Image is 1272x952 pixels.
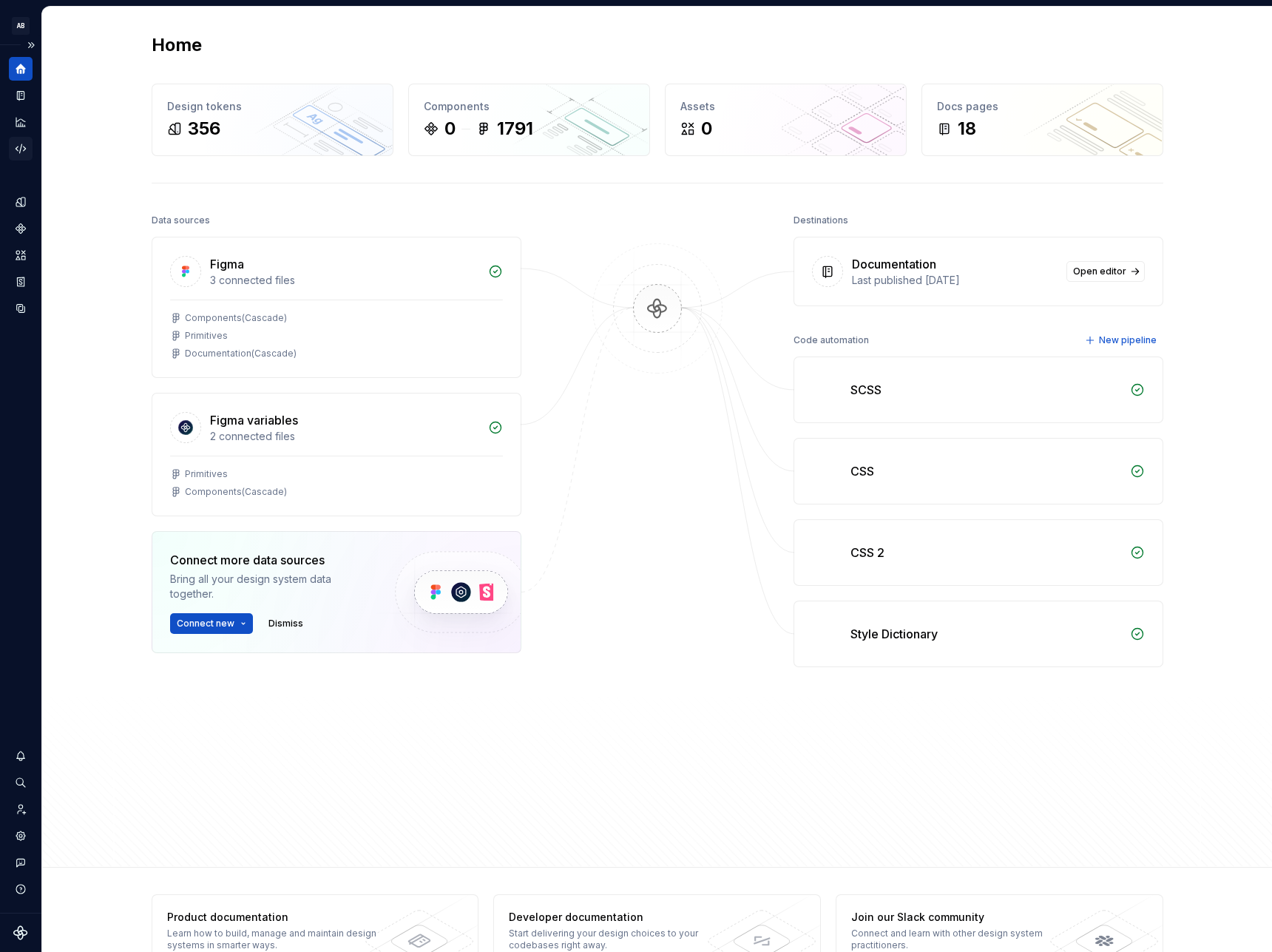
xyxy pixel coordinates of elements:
[937,99,1148,114] div: Docs pages
[1073,266,1126,277] span: Open editor
[167,928,382,951] div: Learn how to build, manage and maintain design systems in smarter ways.
[850,544,884,561] div: CSS 2
[9,217,33,240] a: Components
[185,330,228,342] div: Primitives
[509,928,724,951] div: Start delivering your design choices to your codebases right away.
[9,57,33,81] a: Home
[9,851,33,874] button: Contact support
[851,910,1066,925] div: Join our Slack community
[21,35,41,55] button: Expand sidebar
[12,17,30,35] div: AB
[1099,334,1157,346] span: New pipeline
[3,10,38,41] button: AB
[680,99,891,114] div: Assets
[701,117,712,141] div: 0
[210,411,298,429] div: Figma variables
[9,190,33,214] a: Design tokens
[850,625,938,643] div: Style Dictionary
[210,273,479,288] div: 3 connected files
[210,255,244,273] div: Figma
[509,910,724,925] div: Developer documentation
[188,117,220,141] div: 356
[850,381,882,399] div: SCSS
[170,551,370,569] div: Connect more data sources
[852,273,1058,288] div: Last published [DATE]
[170,572,370,601] div: Bring all your design system data together.
[958,117,976,141] div: 18
[9,84,33,107] a: Documentation
[9,270,33,294] a: Storybook stories
[9,243,33,267] a: Assets
[268,618,303,629] span: Dismiss
[921,84,1163,156] a: Docs pages18
[665,84,907,156] a: Assets0
[210,429,479,444] div: 2 connected files
[9,744,33,768] button: Notifications
[9,797,33,821] a: Invite team
[9,110,33,134] a: Analytics
[152,33,202,57] h2: Home
[444,117,456,141] div: 0
[9,824,33,848] a: Settings
[852,255,936,273] div: Documentation
[262,613,310,634] button: Dismiss
[497,117,533,141] div: 1791
[9,137,33,161] a: Code automation
[794,330,869,351] div: Code automation
[170,613,253,634] button: Connect new
[851,928,1066,951] div: Connect and learn with other design system practitioners.
[152,237,521,378] a: Figma3 connected filesComponents(Cascade)PrimitivesDocumentation(Cascade)
[794,210,848,231] div: Destinations
[167,910,382,925] div: Product documentation
[1066,261,1145,282] a: Open editor
[152,393,521,516] a: Figma variables2 connected filesPrimitivesComponents(Cascade)
[9,297,33,320] a: Data sources
[424,99,635,114] div: Components
[1080,330,1163,351] button: New pipeline
[152,210,210,231] div: Data sources
[185,486,287,498] div: Components(Cascade)
[185,468,228,480] div: Primitives
[177,618,234,629] span: Connect new
[850,462,874,480] div: CSS
[152,84,393,156] a: Design tokens356
[13,925,28,940] svg: Supernova Logo
[167,99,378,114] div: Design tokens
[9,771,33,794] button: Search ⌘K
[185,312,287,324] div: Components(Cascade)
[408,84,650,156] a: Components01791
[185,348,297,359] div: Documentation(Cascade)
